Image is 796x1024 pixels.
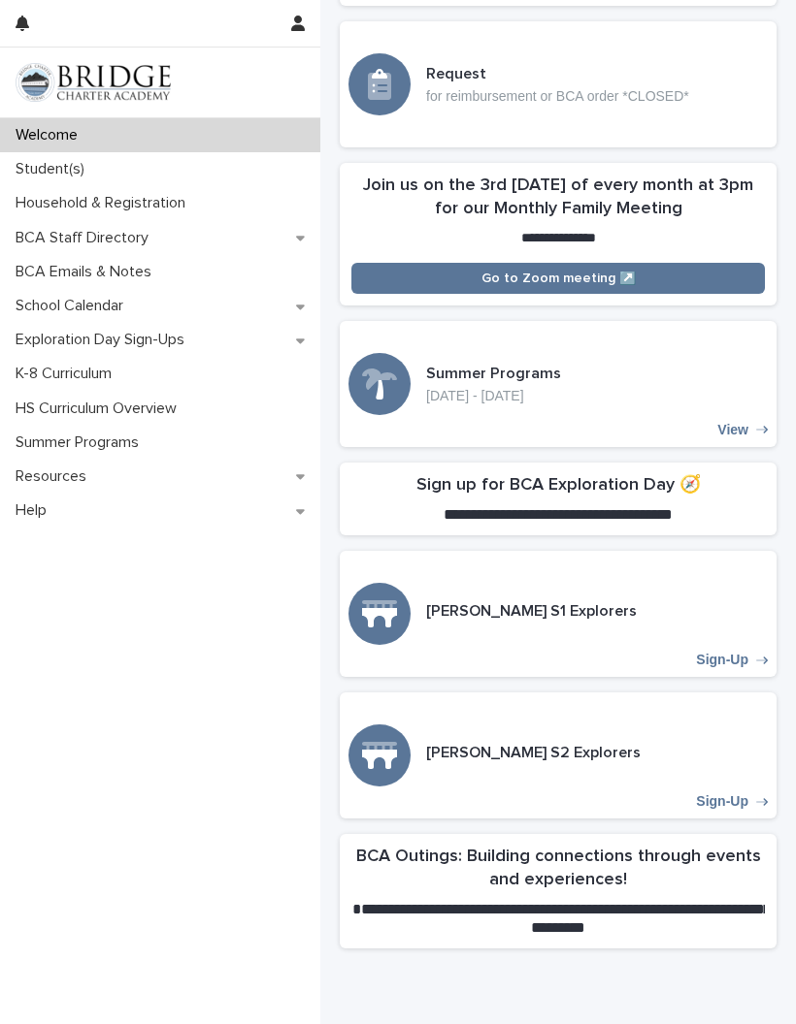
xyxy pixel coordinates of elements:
p: Sign-Up [696,793,748,810]
img: V1C1m3IdTEidaUdm9Hs0 [16,63,171,102]
h3: [PERSON_NAME] S1 Explorers [426,601,637,622]
p: for reimbursement or BCA order *CLOSED* [426,88,689,105]
p: Sign-Up [696,652,748,668]
p: Summer Programs [8,433,154,452]
p: Resources [8,467,102,486]
h3: [PERSON_NAME] S2 Explorers [426,743,641,763]
a: Sign-Up [340,692,777,818]
p: Exploration Day Sign-Ups [8,331,200,349]
h3: Summer Programs [426,364,561,384]
h2: BCA Outings: Building connections through events and experiences! [351,846,765,892]
p: Student(s) [8,160,100,178]
p: Welcome [8,126,93,144]
p: BCA Emails & Notes [8,263,167,281]
p: HS Curriculum Overview [8,400,192,418]
h2: Sign up for BCA Exploration Day 🧭 [416,474,701,497]
h2: Join us on the 3rd [DATE] of every month at 3pm for our Monthly Family Meeting [351,175,765,221]
p: [DATE] - [DATE] [426,388,561,404]
a: Sign-Up [340,551,777,677]
p: View [717,422,748,438]
a: Go to Zoom meeting ↗️ [351,263,765,294]
p: BCA Staff Directory [8,229,164,247]
h3: Request [426,64,689,84]
a: View [340,321,777,447]
p: Household & Registration [8,194,201,212]
p: School Calendar [8,297,139,315]
p: K-8 Curriculum [8,365,127,383]
span: Go to Zoom meeting ↗️ [481,272,636,285]
p: Help [8,501,62,520]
